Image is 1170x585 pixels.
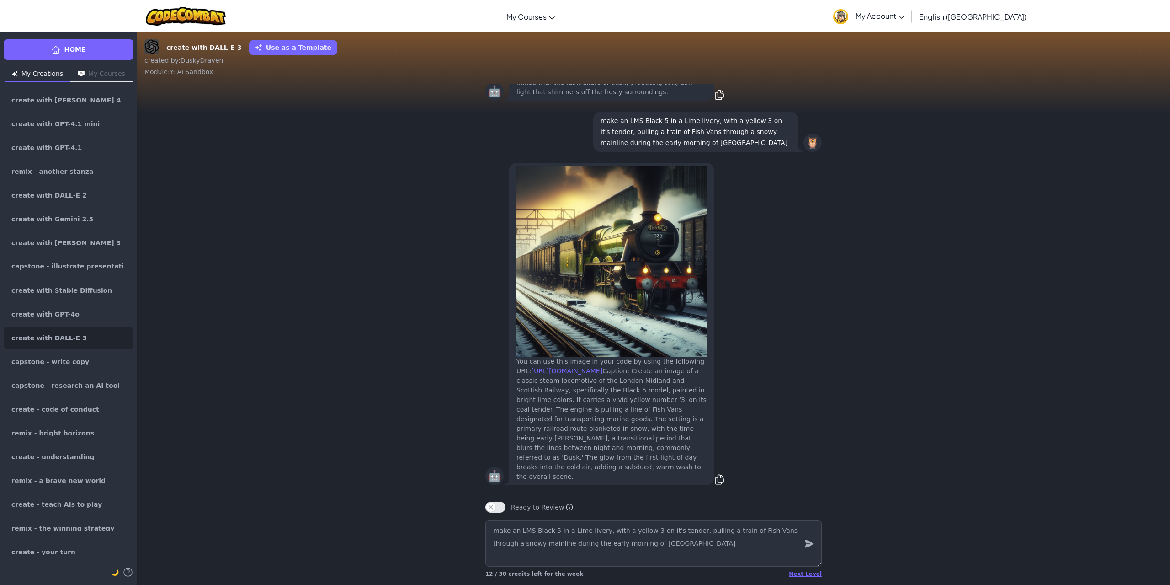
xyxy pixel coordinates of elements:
span: create with DALL-E 3 [11,335,87,341]
div: You can use this image in your code by using the following URL: Caption: Create an image of a cla... [516,357,707,482]
img: Icon [12,71,18,77]
span: create - teach AIs to play [11,501,102,508]
span: create - your turn [11,549,75,555]
a: capstone - research an AI tool [4,375,133,397]
span: remix - bright horizons [11,430,94,436]
button: My Courses [70,67,133,82]
span: create with GPT-4o [11,311,80,317]
a: My Account [829,2,909,31]
a: remix - another stanza [4,161,133,182]
a: create with Gemini 2.5 [4,208,133,230]
span: create - understanding [11,454,95,460]
div: 🤖 [485,82,504,101]
a: create with DALL-E 3 [4,327,133,349]
span: created by : DuskyDraven [144,57,223,64]
button: 🌙 [111,567,119,578]
img: avatar [833,9,848,24]
a: remix - a brave new world [4,470,133,492]
span: remix - the winning strategy [11,525,114,531]
div: 🦉 [803,134,822,152]
a: create - teach AIs to play [4,494,133,515]
span: create with [PERSON_NAME] 3 [11,240,121,246]
a: remix - bright horizons [4,422,133,444]
a: My Courses [502,4,559,29]
span: My Account [856,11,904,21]
img: CodeCombat logo [146,7,226,26]
span: create with DALL-E 2 [11,192,87,199]
span: create with GPT-4.1 mini [11,121,100,127]
a: create with DALL-E 2 [4,184,133,206]
a: Home [4,39,133,60]
img: DALL-E 3 [144,39,159,54]
a: create with GPT-4o [4,303,133,325]
span: create with [PERSON_NAME] 4 [11,97,121,103]
button: My Creations [5,67,70,82]
div: Next Level [789,570,822,578]
a: create - understanding [4,446,133,468]
span: 12 / 30 credits left for the week [485,571,583,577]
a: create - your turn [4,541,133,563]
span: 🌙 [111,569,119,576]
span: create - code of conduct [11,406,99,413]
span: Home [64,45,85,54]
span: create with Gemini 2.5 [11,216,93,222]
span: remix - a brave new world [11,478,106,484]
span: capstone - illustrate presentations [11,263,126,270]
a: capstone - write copy [4,351,133,373]
a: English ([GEOGRAPHIC_DATA]) [915,4,1031,29]
p: make an LMS Black 5 in a Lime livery, with a yellow 3 on it's tender, pulling a train of Fish Van... [601,115,791,148]
button: Use as a Template [249,40,337,55]
span: capstone - research an AI tool [11,382,120,389]
a: create with [PERSON_NAME] 3 [4,232,133,254]
a: create with [PERSON_NAME] 4 [4,89,133,111]
div: Module : Y: AI Sandbox [144,67,1163,76]
span: create with GPT-4.1 [11,145,82,151]
a: create with GPT-4.1 mini [4,113,133,135]
img: generated [516,166,707,357]
span: English ([GEOGRAPHIC_DATA]) [919,12,1026,21]
a: capstone - illustrate presentations [4,256,133,278]
span: My Courses [506,12,547,21]
a: create with Stable Diffusion [4,279,133,301]
span: Ready to Review [511,503,573,512]
span: remix - another stanza [11,168,93,175]
span: create with Stable Diffusion [11,287,112,294]
strong: create with DALL-E 3 [166,43,242,53]
a: create with GPT-4.1 [4,137,133,159]
div: 🤖 [485,467,504,485]
img: Icon [78,71,85,77]
a: [URL][DOMAIN_NAME] [532,367,603,375]
a: create - code of conduct [4,398,133,420]
a: remix - the winning strategy [4,517,133,539]
span: capstone - write copy [11,359,89,365]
